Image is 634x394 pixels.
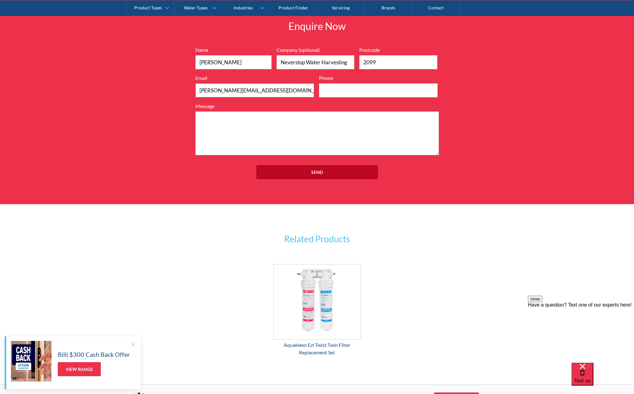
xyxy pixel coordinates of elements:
[256,165,378,179] input: Send
[359,46,437,54] label: Postcode
[319,74,438,82] label: Phone
[233,5,253,10] div: Industries
[195,102,439,110] label: Message
[184,5,208,10] div: Water Types
[273,341,361,356] div: Aquakleen Ezi Twist Twin Filter Replacement Set
[192,46,442,185] form: Full Width Form
[58,350,130,359] h5: Billi $300 Cash Back Offer
[227,19,408,34] h2: Enquire Now
[11,341,52,382] img: Billi $300 Cash Back Offer
[134,5,162,10] div: Product Types
[273,264,361,356] a: Aquakleen Ezi Twist Twin Filter Replacement Set
[58,362,101,376] a: View Range
[195,46,272,54] label: Name
[277,46,355,54] label: Company (optional)
[572,363,634,394] iframe: podium webchat widget bubble
[227,232,408,245] h3: Related Products
[528,296,634,371] iframe: podium webchat widget prompt
[195,74,314,82] label: Email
